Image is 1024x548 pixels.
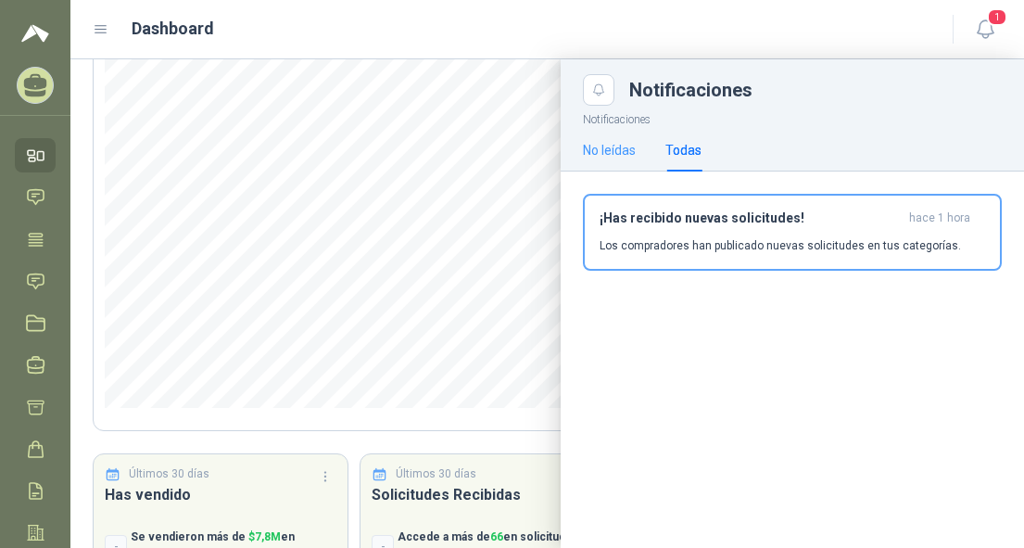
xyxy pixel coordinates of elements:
[132,16,214,42] h1: Dashboard
[600,237,961,254] p: Los compradores han publicado nuevas solicitudes en tus categorías.
[909,210,970,226] span: hace 1 hora
[600,210,902,226] h3: ¡Has recibido nuevas solicitudes!
[583,194,1002,271] button: ¡Has recibido nuevas solicitudes!hace 1 hora Los compradores han publicado nuevas solicitudes en ...
[583,74,614,106] button: Close
[629,81,1002,99] div: Notificaciones
[665,140,702,160] div: Todas
[583,140,636,160] div: No leídas
[21,22,49,45] img: Logo peakr
[987,8,1007,26] span: 1
[968,13,1002,46] button: 1
[561,106,1024,129] p: Notificaciones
